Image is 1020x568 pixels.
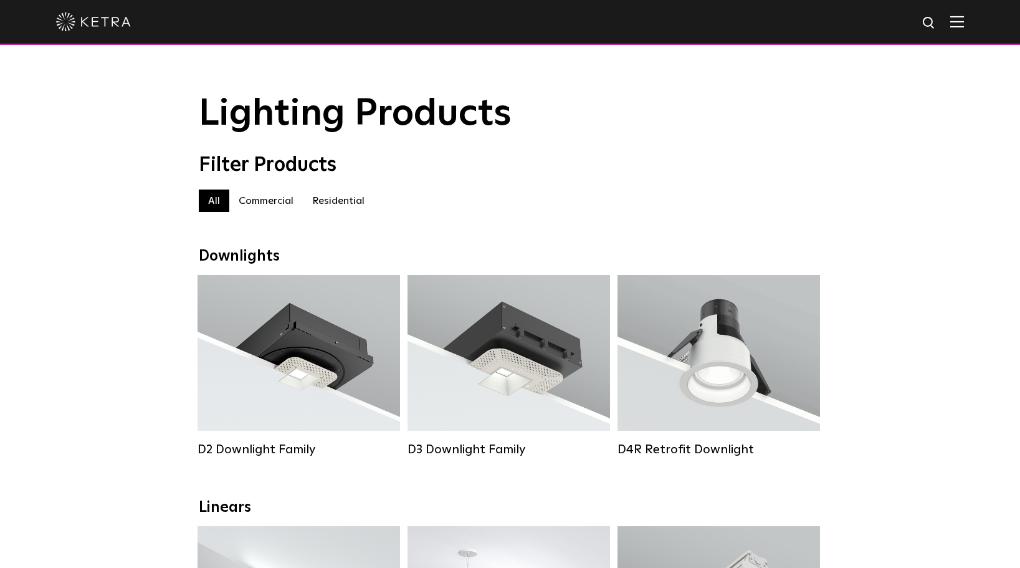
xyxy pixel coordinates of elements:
label: Residential [303,190,374,212]
div: Linears [199,499,822,517]
label: Commercial [229,190,303,212]
div: Downlights [199,248,822,266]
div: D3 Downlight Family [408,442,610,457]
span: Lighting Products [199,95,512,133]
a: D4R Retrofit Downlight Lumen Output:800Colors:White / BlackBeam Angles:15° / 25° / 40° / 60°Watta... [617,275,820,457]
img: ketra-logo-2019-white [56,12,131,31]
label: All [199,190,229,212]
img: Hamburger%20Nav.svg [950,16,964,27]
a: D2 Downlight Family Lumen Output:1200Colors:White / Black / Gloss Black / Silver / Bronze / Silve... [198,275,400,457]
a: D3 Downlight Family Lumen Output:700 / 900 / 1100Colors:White / Black / Silver / Bronze / Paintab... [408,275,610,457]
div: D4R Retrofit Downlight [617,442,820,457]
img: search icon [922,16,937,31]
div: Filter Products [199,153,822,177]
div: D2 Downlight Family [198,442,400,457]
